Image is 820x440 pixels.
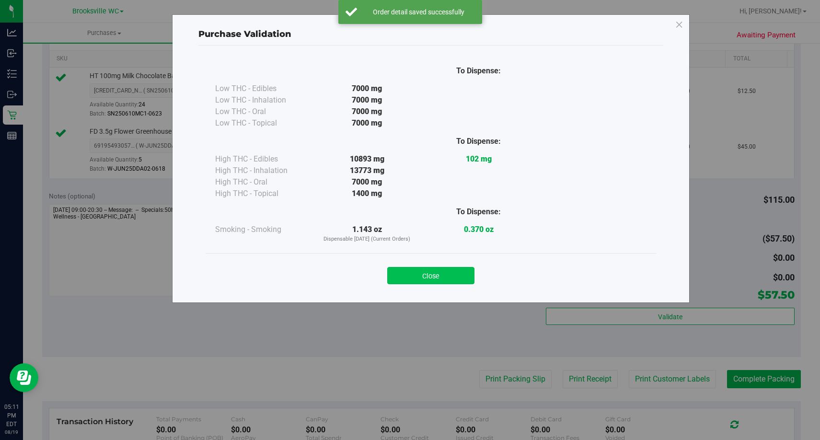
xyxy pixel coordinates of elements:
[466,154,492,163] strong: 102 mg
[215,94,311,106] div: Low THC - Inhalation
[311,165,423,176] div: 13773 mg
[311,153,423,165] div: 10893 mg
[215,224,311,235] div: Smoking - Smoking
[311,94,423,106] div: 7000 mg
[215,165,311,176] div: High THC - Inhalation
[311,224,423,243] div: 1.143 oz
[311,117,423,129] div: 7000 mg
[311,235,423,243] p: Dispensable [DATE] (Current Orders)
[215,188,311,199] div: High THC - Topical
[198,29,291,39] span: Purchase Validation
[215,176,311,188] div: High THC - Oral
[311,176,423,188] div: 7000 mg
[387,267,474,284] button: Close
[311,106,423,117] div: 7000 mg
[10,363,38,392] iframe: Resource center
[464,225,494,234] strong: 0.370 oz
[423,136,534,147] div: To Dispense:
[215,117,311,129] div: Low THC - Topical
[311,188,423,199] div: 1400 mg
[423,206,534,218] div: To Dispense:
[215,106,311,117] div: Low THC - Oral
[362,7,475,17] div: Order detail saved successfully
[423,65,534,77] div: To Dispense:
[215,83,311,94] div: Low THC - Edibles
[215,153,311,165] div: High THC - Edibles
[311,83,423,94] div: 7000 mg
